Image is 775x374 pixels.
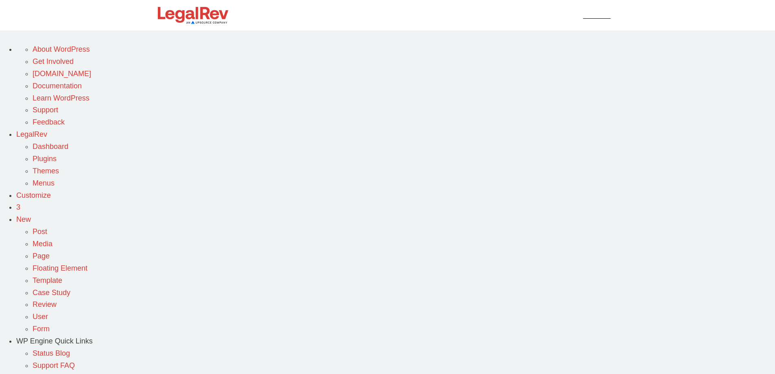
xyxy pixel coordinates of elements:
[33,82,82,90] a: Documentation
[33,240,52,248] a: Media
[33,106,58,114] a: Support
[33,57,74,66] a: Get Involved
[33,155,57,163] a: Plugins
[443,10,465,21] a: Results
[33,276,62,284] a: Template
[16,335,775,348] div: WP Engine Quick Links
[33,313,48,321] a: User
[16,191,51,199] a: Customize
[33,227,47,236] a: Post
[16,141,775,165] ul: LegalRev
[583,12,610,19] span: Contact
[369,10,386,21] a: Plans
[338,10,356,21] a: About
[33,289,70,297] a: Case Study
[580,9,616,22] a: Contact
[33,167,59,175] a: Themes
[16,165,775,190] ul: LegalRev
[33,300,57,308] a: Review
[338,10,572,21] nav: Menu
[33,252,50,260] a: Page
[33,142,68,151] a: Dashboard
[529,10,543,21] a: FAQ
[16,226,775,335] ul: New
[33,45,90,53] a: About WordPress
[16,68,775,129] ul: About WordPress
[398,10,430,21] a: Services
[33,264,87,272] a: Floating Element
[33,325,50,333] a: Form
[478,10,517,21] a: Resources
[16,203,20,211] span: 3
[33,179,55,187] a: Menus
[33,94,90,102] a: Learn WordPress
[16,44,775,68] ul: About WordPress
[16,130,47,138] a: LegalRev
[555,10,572,21] a: Login
[33,349,70,357] a: Status Blog
[33,361,75,370] a: Support FAQ
[16,215,31,223] span: New
[33,70,91,78] a: [DOMAIN_NAME]
[33,118,65,126] a: Feedback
